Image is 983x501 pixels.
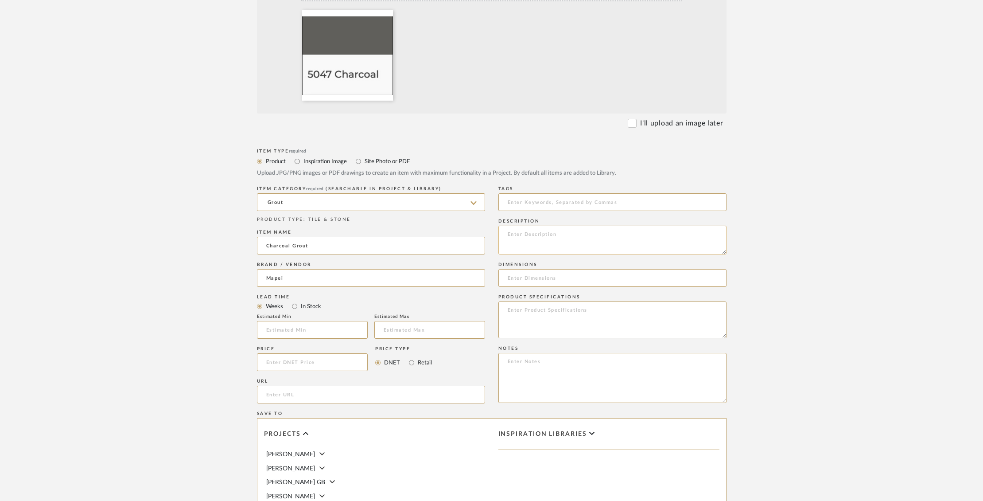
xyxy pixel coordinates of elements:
[306,187,323,191] span: required
[498,219,727,224] div: Description
[498,193,727,211] input: Enter Keywords, Separated by Commas
[303,157,347,166] label: Inspiration Image
[498,186,727,192] div: Tags
[303,217,351,222] span: : TILE & STONE
[257,411,727,416] div: Save To
[265,301,283,311] label: Weeks
[257,186,485,192] div: ITEM CATEGORY
[417,358,432,368] label: Retail
[374,321,485,339] input: Estimated Max
[257,386,485,403] input: Enter URL
[640,118,723,129] label: I'll upload an image later
[375,346,432,352] div: Price Type
[326,187,442,191] span: (Searchable in Project & Library)
[257,149,727,154] div: Item Type
[257,353,368,371] input: Enter DNET Price
[257,216,485,223] div: PRODUCT TYPE
[498,294,727,300] div: Product Specifications
[266,451,315,458] span: [PERSON_NAME]
[257,230,485,235] div: Item name
[498,431,587,438] span: Inspiration libraries
[374,314,485,319] div: Estimated Max
[257,294,485,300] div: Lead Time
[289,149,306,153] span: required
[264,431,301,438] span: Projects
[257,321,368,339] input: Estimated Min
[257,262,485,267] div: Brand / Vendor
[375,353,432,371] mat-radio-group: Select price type
[257,156,727,167] mat-radio-group: Select item type
[300,301,321,311] label: In Stock
[257,346,368,352] div: Price
[257,193,485,211] input: Type a category to search and select
[364,157,410,166] label: Site Photo or PDF
[498,269,727,287] input: Enter Dimensions
[266,479,325,485] span: [PERSON_NAME] GB
[257,269,485,287] input: Unknown
[257,314,368,319] div: Estimated Min
[257,301,485,312] mat-radio-group: Select item type
[383,358,400,368] label: DNET
[257,379,485,384] div: URL
[498,346,727,351] div: Notes
[257,237,485,254] input: Enter Name
[265,157,286,166] label: Product
[266,466,315,472] span: [PERSON_NAME]
[498,262,727,267] div: Dimensions
[266,493,315,500] span: [PERSON_NAME]
[257,169,727,178] div: Upload JPG/PNG images or PDF drawings to create an item with maximum functionality in a Project. ...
